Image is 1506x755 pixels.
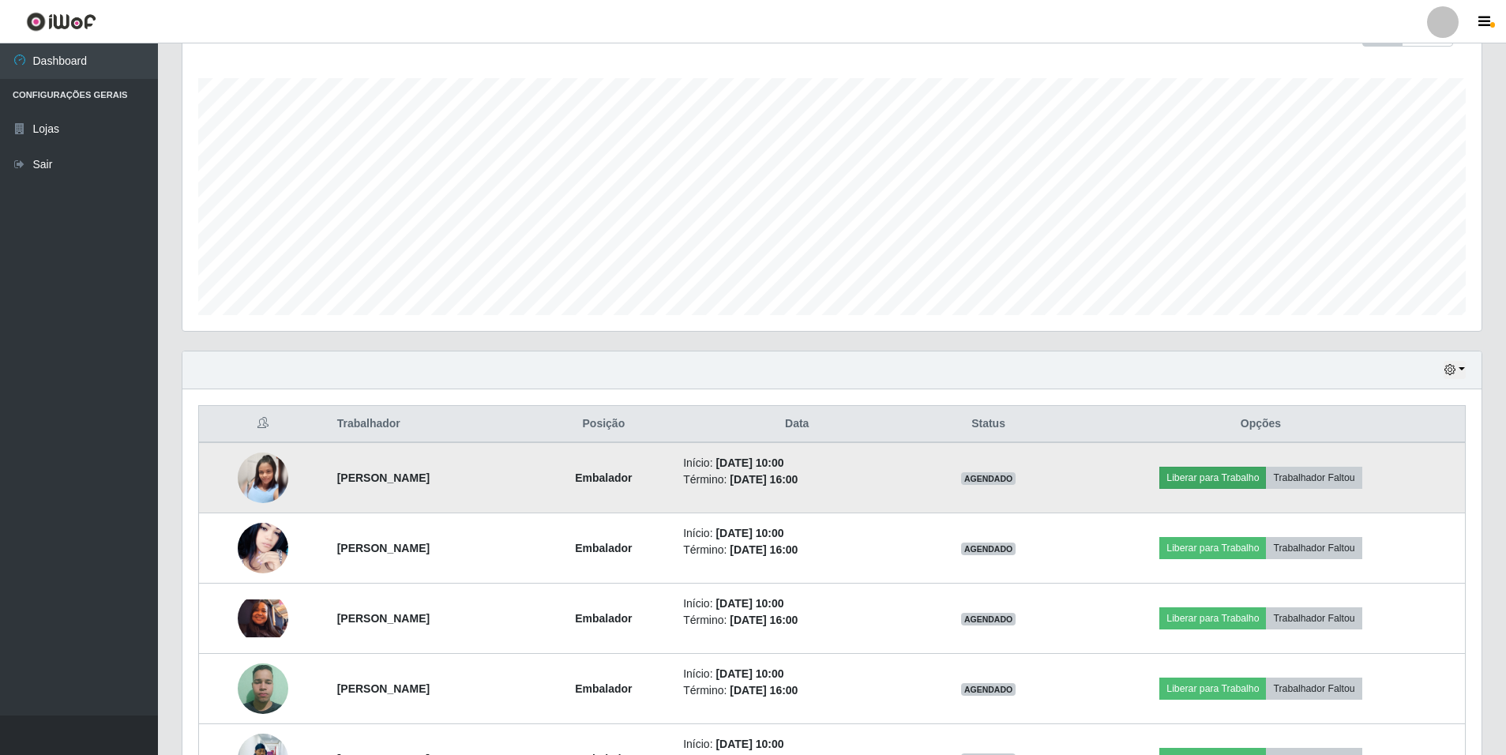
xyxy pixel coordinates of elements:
[26,12,96,32] img: CoreUI Logo
[961,683,1016,696] span: AGENDADO
[961,543,1016,555] span: AGENDADO
[961,613,1016,625] span: AGENDADO
[715,527,783,539] time: [DATE] 10:00
[1159,678,1266,700] button: Liberar para Trabalho
[575,542,632,554] strong: Embalador
[683,612,911,629] li: Término:
[683,455,911,471] li: Início:
[238,436,288,520] img: 1754349075711.jpeg
[730,473,798,486] time: [DATE] 16:00
[238,516,288,580] img: 1756203927835.jpeg
[730,543,798,556] time: [DATE] 16:00
[337,612,430,625] strong: [PERSON_NAME]
[1266,678,1361,700] button: Trabalhador Faltou
[920,406,1057,443] th: Status
[1159,537,1266,559] button: Liberar para Trabalho
[1266,467,1361,489] button: Trabalhador Faltou
[961,472,1016,485] span: AGENDADO
[683,736,911,753] li: Início:
[238,599,288,637] img: 1756663906828.jpeg
[337,682,430,695] strong: [PERSON_NAME]
[683,666,911,682] li: Início:
[337,471,430,484] strong: [PERSON_NAME]
[1266,607,1361,629] button: Trabalhador Faltou
[575,612,632,625] strong: Embalador
[715,597,783,610] time: [DATE] 10:00
[575,682,632,695] strong: Embalador
[683,595,911,612] li: Início:
[715,667,783,680] time: [DATE] 10:00
[674,406,920,443] th: Data
[730,684,798,697] time: [DATE] 16:00
[328,406,534,443] th: Trabalhador
[575,471,632,484] strong: Embalador
[1266,537,1361,559] button: Trabalhador Faltou
[683,525,911,542] li: Início:
[1159,607,1266,629] button: Liberar para Trabalho
[238,655,288,723] img: 1756909897988.jpeg
[730,614,798,626] time: [DATE] 16:00
[683,471,911,488] li: Término:
[534,406,674,443] th: Posição
[683,542,911,558] li: Término:
[715,738,783,750] time: [DATE] 10:00
[1057,406,1466,443] th: Opções
[337,542,430,554] strong: [PERSON_NAME]
[715,456,783,469] time: [DATE] 10:00
[1159,467,1266,489] button: Liberar para Trabalho
[683,682,911,699] li: Término:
